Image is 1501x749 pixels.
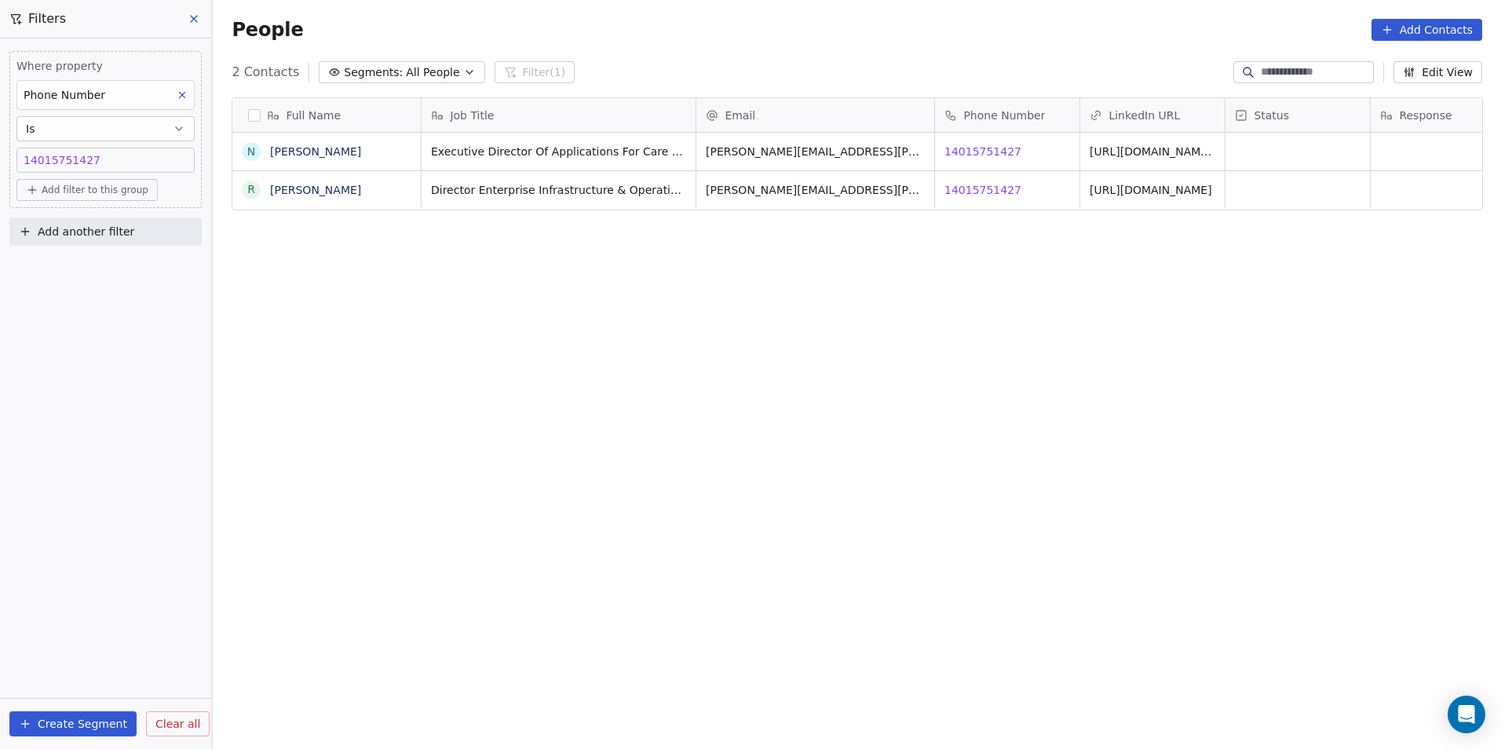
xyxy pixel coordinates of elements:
[422,98,696,132] div: Job Title
[232,98,421,132] div: Full Name
[963,108,1045,123] span: Phone Number
[706,182,925,198] span: [PERSON_NAME][EMAIL_ADDRESS][PERSON_NAME][DOMAIN_NAME]
[344,64,403,81] span: Segments:
[248,181,256,198] div: R
[495,61,575,83] button: Filter(1)
[1448,696,1485,733] div: Open Intercom Messenger
[935,98,1079,132] div: Phone Number
[286,108,341,123] span: Full Name
[1393,61,1482,83] button: Edit View
[431,144,686,159] span: Executive Director Of Applications For Care [GEOGRAPHIC_DATA]
[1399,108,1452,123] span: Response
[725,108,755,123] span: Email
[696,98,934,132] div: Email
[1090,145,1303,158] a: [URL][DOMAIN_NAME][PERSON_NAME]
[270,184,361,196] a: [PERSON_NAME]
[232,18,303,42] span: People
[450,108,494,123] span: Job Title
[944,144,1021,159] span: 14015751427
[247,144,255,160] div: N
[1080,98,1225,132] div: LinkedIn URL
[431,182,686,198] span: Director Enterprise Infrastructure & Operations Office of the CIO
[406,64,459,81] span: All People
[232,133,422,720] div: grid
[1254,108,1289,123] span: Status
[944,182,1021,198] span: 14015751427
[270,145,361,158] a: [PERSON_NAME]
[1371,19,1482,41] button: Add Contacts
[1108,108,1180,123] span: LinkedIn URL
[706,144,925,159] span: [PERSON_NAME][EMAIL_ADDRESS][PERSON_NAME][DOMAIN_NAME]
[1090,184,1212,196] a: [URL][DOMAIN_NAME]
[1225,98,1370,132] div: Status
[232,63,299,82] span: 2 Contacts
